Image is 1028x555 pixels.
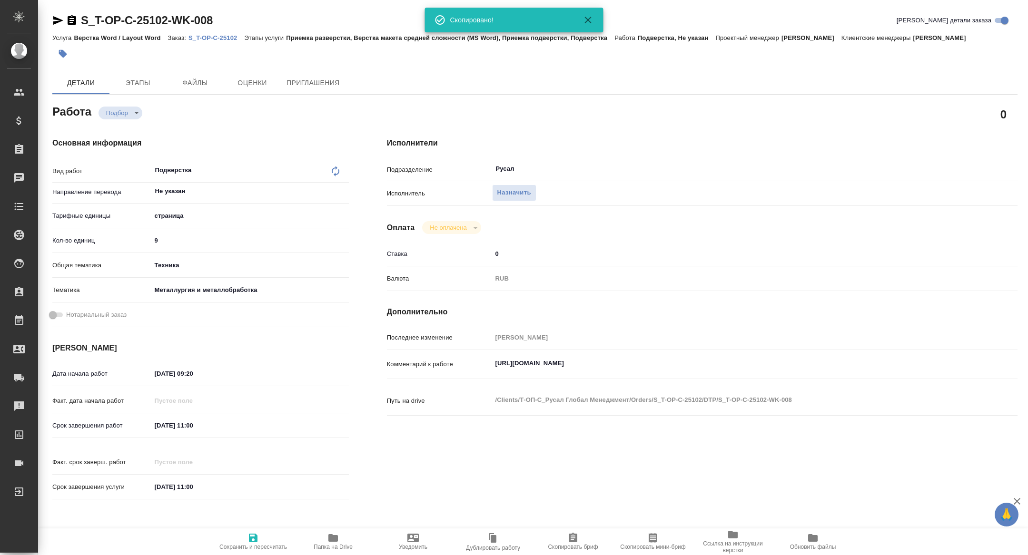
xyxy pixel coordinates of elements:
[387,137,1018,149] h4: Исполнители
[492,271,965,287] div: RUB
[52,342,349,354] h4: [PERSON_NAME]
[913,34,973,41] p: [PERSON_NAME]
[151,208,349,224] div: страница
[151,480,235,494] input: ✎ Введи что-нибудь
[613,528,693,555] button: Скопировать мини-бриф
[52,458,151,467] p: Факт. срок заверш. работ
[450,15,569,25] div: Скопировано!
[52,43,73,64] button: Добавить тэг
[492,392,965,408] textarea: /Clients/Т-ОП-С_Русал Глобал Менеджмент/Orders/S_T-OP-C-25102/DTP/S_T-OP-C-25102-WK-008
[387,165,492,175] p: Подразделение
[577,14,600,26] button: Закрыть
[715,34,781,41] p: Проектный менеджер
[841,34,913,41] p: Клиентские менеджеры
[52,34,74,41] p: Услуга
[172,77,218,89] span: Файлы
[103,109,131,117] button: Подбор
[387,249,492,259] p: Ставка
[614,34,638,41] p: Работа
[699,540,767,554] span: Ссылка на инструкции верстки
[52,261,151,270] p: Общая тематика
[548,544,598,550] span: Скопировать бриф
[58,77,104,89] span: Детали
[52,211,151,221] p: Тарифные единицы
[387,396,492,406] p: Путь на drive
[492,331,965,344] input: Пустое поле
[998,505,1015,525] span: 🙏
[995,503,1018,526] button: 🙏
[492,185,536,201] button: Назначить
[497,187,531,198] span: Назначить
[387,360,492,369] p: Комментарий к работе
[960,168,962,170] button: Open
[427,224,469,232] button: Не оплачена
[781,34,841,41] p: [PERSON_NAME]
[219,544,287,550] span: Сохранить и пересчитать
[151,367,235,380] input: ✎ Введи что-нибудь
[151,282,349,298] div: Металлургия и металлобработка
[693,528,773,555] button: Ссылка на инструкции верстки
[151,419,235,432] input: ✎ Введи что-нибудь
[244,34,286,41] p: Этапы услуги
[52,137,349,149] h4: Основная информация
[151,455,235,469] input: Пустое поле
[422,221,481,234] div: Подбор
[188,34,244,41] p: S_T-OP-C-25102
[52,396,151,406] p: Факт. дата начала работ
[229,77,275,89] span: Оценки
[453,528,533,555] button: Дублировать работу
[387,189,492,198] p: Исполнитель
[314,544,353,550] span: Папка на Drive
[638,34,716,41] p: Подверстка, Не указан
[373,528,453,555] button: Уведомить
[213,528,293,555] button: Сохранить и пересчитать
[188,33,244,41] a: S_T-OP-C-25102
[151,234,349,247] input: ✎ Введи что-нибудь
[66,310,127,320] span: Нотариальный заказ
[293,528,373,555] button: Папка на Drive
[168,34,188,41] p: Заказ:
[115,77,161,89] span: Этапы
[52,236,151,245] p: Кол-во единиц
[790,544,836,550] span: Обновить файлы
[287,77,340,89] span: Приглашения
[466,545,520,551] span: Дублировать работу
[52,285,151,295] p: Тематика
[52,15,64,26] button: Скопировать ссылку для ЯМессенджера
[151,394,235,408] input: Пустое поле
[387,274,492,283] p: Валюта
[620,544,685,550] span: Скопировать мини-бриф
[66,15,78,26] button: Скопировать ссылку
[151,257,349,273] div: Техника
[492,355,965,371] textarea: [URL][DOMAIN_NAME]
[286,34,614,41] p: Приемка разверстки, Верстка макета средней сложности (MS Word), Приемка подверстки, Подверстка
[399,544,427,550] span: Уведомить
[52,187,151,197] p: Направление перевода
[773,528,853,555] button: Обновить файлы
[52,482,151,492] p: Срок завершения услуги
[387,222,415,234] h4: Оплата
[533,528,613,555] button: Скопировать бриф
[387,333,492,342] p: Последнее изменение
[52,421,151,430] p: Срок завершения работ
[52,102,91,119] h2: Работа
[344,190,346,192] button: Open
[1000,106,1007,122] h2: 0
[52,369,151,379] p: Дата начала работ
[492,247,965,261] input: ✎ Введи что-нибудь
[387,306,1018,318] h4: Дополнительно
[99,107,142,119] div: Подбор
[74,34,168,41] p: Верстка Word / Layout Word
[52,166,151,176] p: Вид работ
[81,14,213,27] a: S_T-OP-C-25102-WK-008
[897,16,991,25] span: [PERSON_NAME] детали заказа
